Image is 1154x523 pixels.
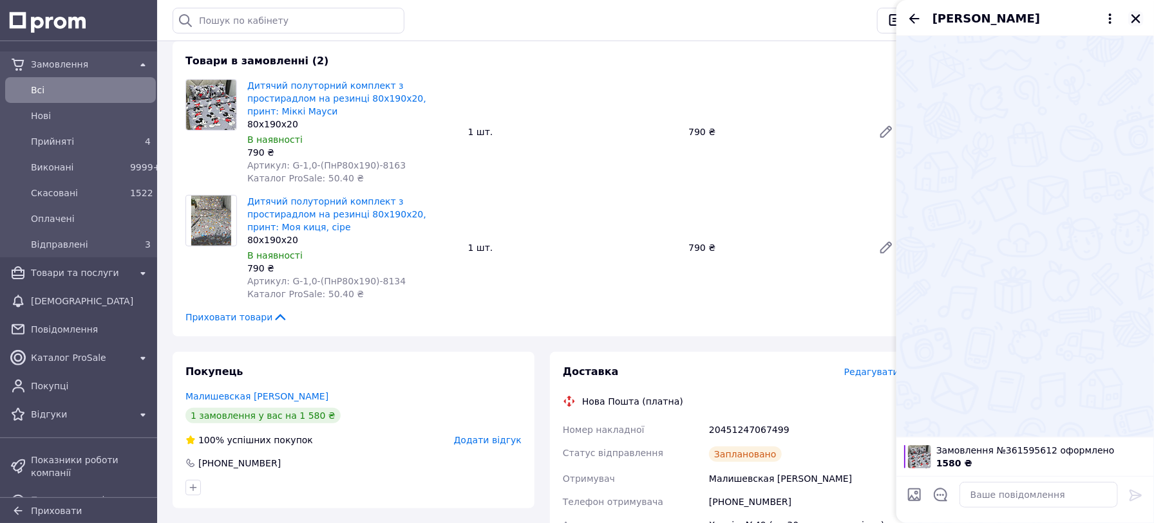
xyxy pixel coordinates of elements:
[706,467,902,490] div: Малишевская [PERSON_NAME]
[31,506,82,516] span: Приховати
[247,276,406,286] span: Артикул: G-1,0-(ПнР80х190)-8134
[31,187,125,199] span: Скасовані
[463,239,684,257] div: 1 шт.
[563,425,645,435] span: Номер накладної
[185,311,288,324] span: Приховати товари
[185,434,313,446] div: успішних покупок
[185,408,341,423] div: 1 замовлення у вас на 1 580 ₴
[932,10,1118,27] button: [PERSON_NAME]
[191,196,231,246] img: Дитячий полуторний комплект з простирадлом на резинці 80х190х20, принт: Моя киця, сіре
[1128,11,1144,26] button: Закрити
[185,391,328,401] a: Малишевская [PERSON_NAME]
[932,486,949,503] button: Відкрити шаблони відповідей
[31,323,151,336] span: Повідомлення
[31,295,151,307] span: [DEMOGRAPHIC_DATA]
[936,458,972,468] span: 1580 ₴
[247,134,303,145] span: В наявності
[198,435,224,445] span: 100%
[247,160,406,170] span: Артикул: G-1,0-(ПнР80х190)-8163
[31,266,130,279] span: Товари та послуги
[31,380,151,392] span: Покупці
[873,119,899,145] a: Редагувати
[709,446,782,462] div: Заплановано
[454,435,522,445] span: Додати відгук
[932,10,1040,27] span: [PERSON_NAME]
[877,8,936,33] button: Чат
[31,454,151,479] span: Показники роботи компанії
[145,136,151,147] span: 4
[31,109,151,122] span: Нові
[247,80,426,116] a: Дитячий полуторний комплект з простирадлом на резинці 80х190х20, принт: Міккі Мауси
[873,235,899,261] a: Редагувати
[31,238,125,251] span: Відправлені
[579,395,686,408] div: Нова Пошта (платна)
[247,173,364,183] span: Каталог ProSale: 50.40 ₴
[31,493,130,506] span: Панель управління
[130,188,153,198] span: 1522
[247,262,458,275] div: 790 ₴
[247,118,458,131] div: 80х190х20
[31,351,130,364] span: Каталог ProSale
[31,212,151,225] span: Оплачені
[145,239,151,250] span: 3
[907,11,922,26] button: Назад
[706,490,902,513] div: [PHONE_NUMBER]
[31,58,130,71] span: Замовлення
[936,444,1146,457] span: Замовлення №361595612 оформлено
[185,55,329,67] span: Товари в замовленні (2)
[563,473,615,484] span: Отримувач
[247,146,458,159] div: 790 ₴
[130,162,160,172] span: 9999+
[844,367,899,377] span: Редагувати
[563,448,663,458] span: Статус відправлення
[563,497,663,507] span: Телефон отримувача
[186,80,236,130] img: Дитячий полуторний комплект з простирадлом на резинці 80х190х20, принт: Міккі Мауси
[31,135,125,148] span: Прийняті
[173,8,404,33] input: Пошук по кабінету
[683,239,868,257] div: 790 ₴
[247,289,364,299] span: Каталог ProSale: 50.40 ₴
[247,234,458,246] div: 80х190х20
[683,123,868,141] div: 790 ₴
[197,457,282,470] div: [PHONE_NUMBER]
[563,365,619,378] span: Доставка
[31,408,130,421] span: Відгуки
[463,123,684,141] div: 1 шт.
[185,365,243,378] span: Покупець
[247,196,426,232] a: Дитячий полуторний комплект з простирадлом на резинці 80х190х20, принт: Моя киця, сіре
[706,418,902,441] div: 20451247067499
[31,84,151,96] span: Всi
[908,445,931,468] img: 6563279592_w100_h100_dityachij-polutornij-komplekt.jpg
[31,161,125,174] span: Виконані
[247,250,303,261] span: В наявності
